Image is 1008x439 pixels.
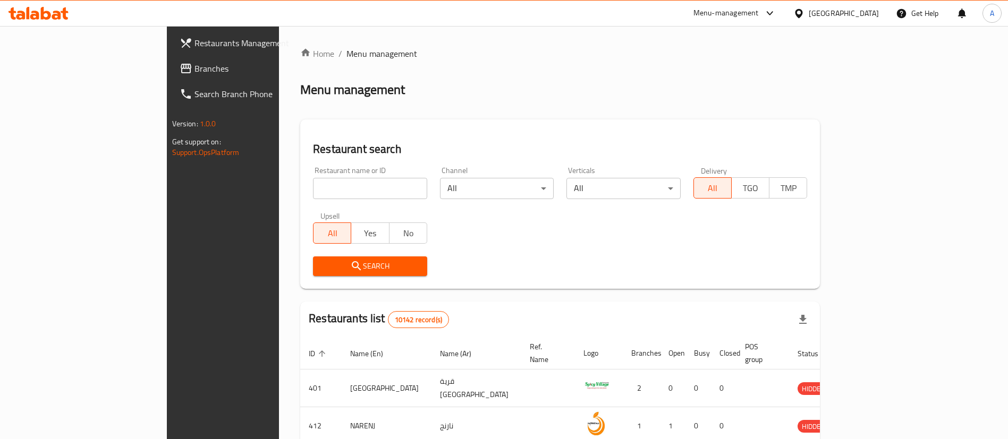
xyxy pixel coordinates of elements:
[338,47,342,60] li: /
[194,37,327,49] span: Restaurants Management
[798,420,829,433] div: HIDDEN
[790,307,816,332] div: Export file
[309,311,449,328] h2: Restaurants list
[194,88,327,100] span: Search Branch Phone
[200,117,216,131] span: 1.0.0
[346,47,417,60] span: Menu management
[731,177,769,199] button: TGO
[394,226,423,241] span: No
[389,222,427,244] button: No
[745,340,776,366] span: POS group
[711,337,736,369] th: Closed
[693,177,732,199] button: All
[774,180,803,196] span: TMP
[566,178,681,199] div: All
[623,369,660,407] td: 2
[351,222,389,244] button: Yes
[342,369,431,407] td: [GEOGRAPHIC_DATA]
[736,180,765,196] span: TGO
[809,7,879,19] div: [GEOGRAPHIC_DATA]
[701,167,727,174] label: Delivery
[660,369,685,407] td: 0
[693,7,759,20] div: Menu-management
[321,260,419,273] span: Search
[318,226,347,241] span: All
[355,226,385,241] span: Yes
[171,30,335,56] a: Restaurants Management
[194,62,327,75] span: Branches
[313,141,807,157] h2: Restaurant search
[388,315,448,325] span: 10142 record(s)
[685,369,711,407] td: 0
[300,47,820,60] nav: breadcrumb
[313,178,427,199] input: Search for restaurant name or ID..
[660,337,685,369] th: Open
[769,177,807,199] button: TMP
[698,180,727,196] span: All
[711,369,736,407] td: 0
[798,347,832,360] span: Status
[171,56,335,81] a: Branches
[309,347,329,360] span: ID
[440,178,554,199] div: All
[583,410,610,437] img: NARENJ
[172,145,240,159] a: Support.OpsPlatform
[623,337,660,369] th: Branches
[583,373,610,399] img: Spicy Village
[685,337,711,369] th: Busy
[320,212,340,219] label: Upsell
[172,117,198,131] span: Version:
[798,383,829,395] span: HIDDEN
[172,135,221,149] span: Get support on:
[575,337,623,369] th: Logo
[798,420,829,433] span: HIDDEN
[350,347,397,360] span: Name (En)
[990,7,994,19] span: A
[431,369,521,407] td: قرية [GEOGRAPHIC_DATA]
[313,256,427,276] button: Search
[530,340,562,366] span: Ref. Name
[313,222,351,244] button: All
[300,81,405,98] h2: Menu management
[440,347,485,360] span: Name (Ar)
[388,311,449,328] div: Total records count
[171,81,335,107] a: Search Branch Phone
